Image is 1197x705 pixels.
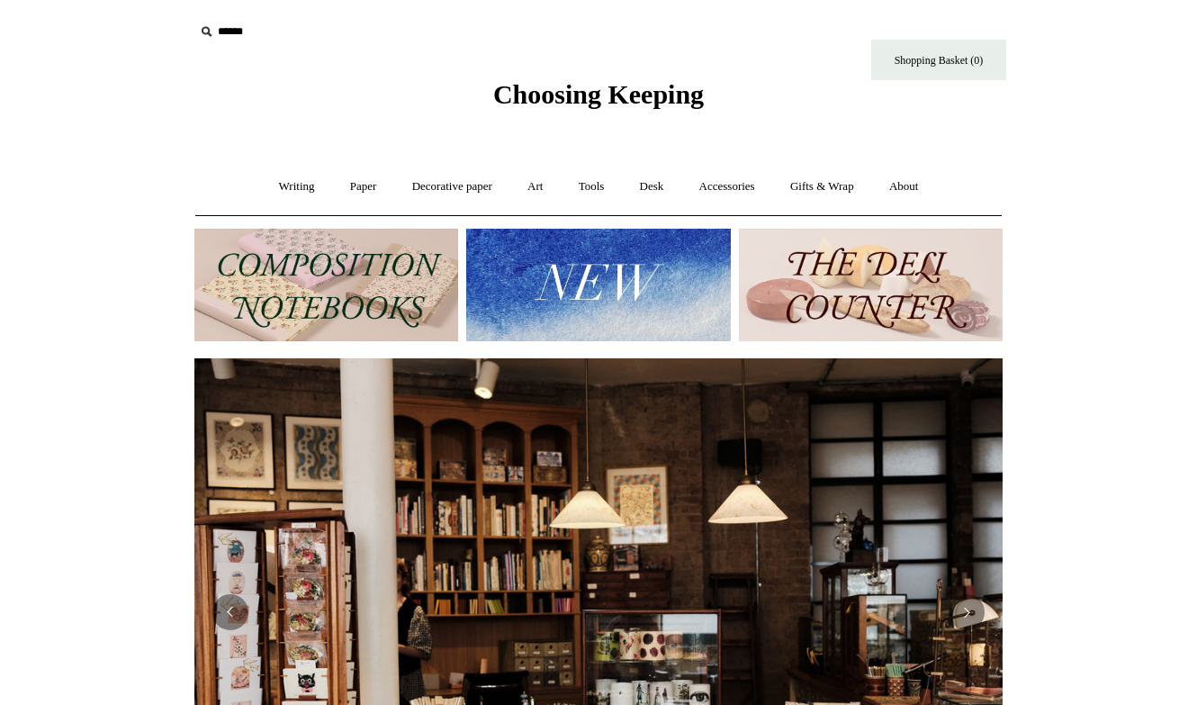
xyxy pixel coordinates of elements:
[194,229,458,341] img: 202302 Composition ledgers.jpg__PID:69722ee6-fa44-49dd-a067-31375e5d54ec
[683,163,771,211] a: Accessories
[873,163,935,211] a: About
[212,594,248,630] button: Previous
[493,79,704,109] span: Choosing Keeping
[774,163,870,211] a: Gifts & Wrap
[511,163,559,211] a: Art
[466,229,730,341] img: New.jpg__PID:f73bdf93-380a-4a35-bcfe-7823039498e1
[739,229,1003,341] img: The Deli Counter
[562,163,621,211] a: Tools
[396,163,508,211] a: Decorative paper
[493,94,704,106] a: Choosing Keeping
[871,40,1006,80] a: Shopping Basket (0)
[949,594,985,630] button: Next
[263,163,331,211] a: Writing
[624,163,680,211] a: Desk
[334,163,393,211] a: Paper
